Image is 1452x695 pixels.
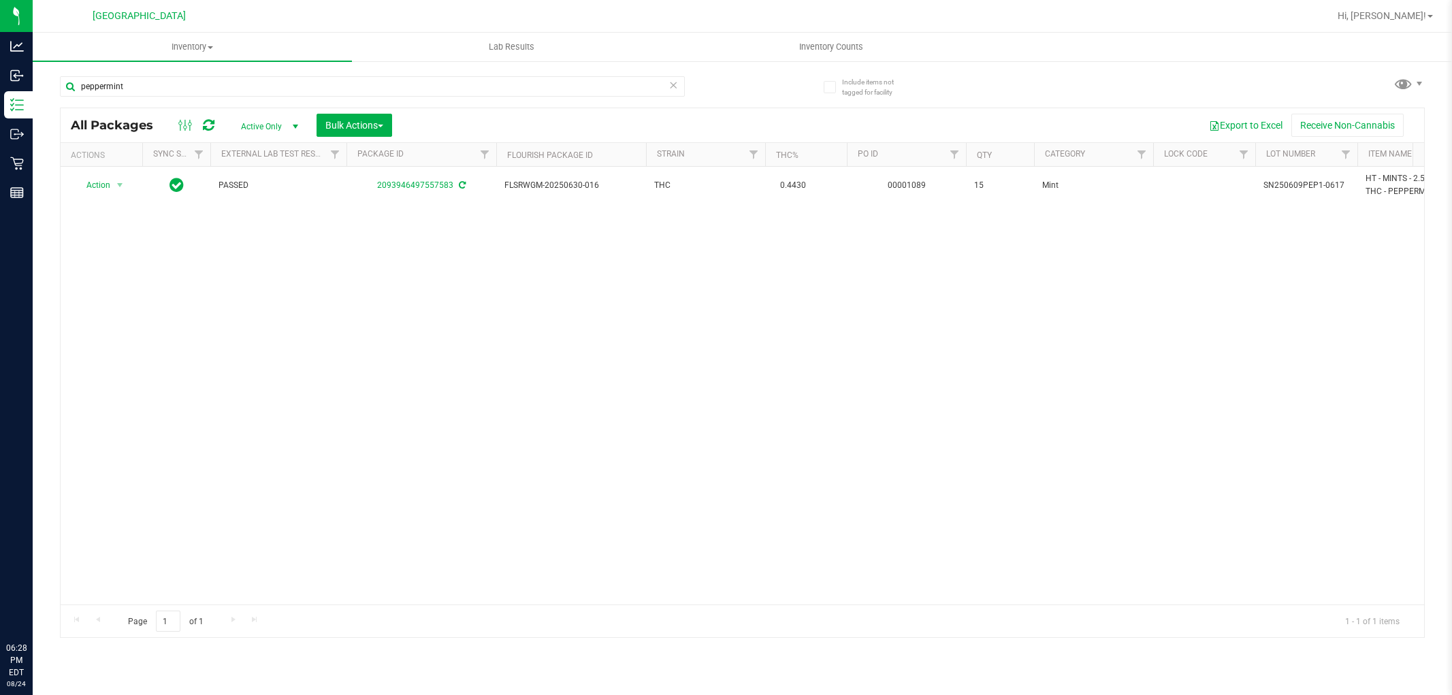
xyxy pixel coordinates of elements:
input: Search Package ID, Item Name, SKU, Lot or Part Number... [60,76,685,97]
a: Filter [943,143,966,166]
span: Bulk Actions [325,120,383,131]
span: Sync from Compliance System [457,180,466,190]
span: Clear [669,76,679,94]
a: Filter [474,143,496,166]
a: Flourish Package ID [507,150,593,160]
a: Filter [1335,143,1357,166]
a: Inventory [33,33,352,61]
span: FLSRWGM-20250630-016 [504,179,638,192]
a: Inventory Counts [671,33,990,61]
span: 15 [974,179,1026,192]
inline-svg: Outbound [10,127,24,141]
span: In Sync [170,176,184,195]
span: THC [654,179,757,192]
p: 06:28 PM EDT [6,642,27,679]
span: select [112,176,129,195]
iframe: Resource center unread badge [40,584,57,600]
a: Lab Results [352,33,671,61]
a: THC% [776,150,798,160]
a: Lot Number [1266,149,1315,159]
p: 08/24 [6,679,27,689]
span: Inventory Counts [781,41,882,53]
a: Filter [1131,143,1153,166]
a: Filter [324,143,346,166]
a: Category [1045,149,1085,159]
a: 2093946497557583 [377,180,453,190]
span: PASSED [219,179,338,192]
a: External Lab Test Result [221,149,328,159]
a: Package ID [357,149,404,159]
a: Filter [188,143,210,166]
span: SN250609PEP1-0617 [1263,179,1349,192]
button: Export to Excel [1200,114,1291,137]
a: Sync Status [153,149,206,159]
button: Bulk Actions [317,114,392,137]
span: [GEOGRAPHIC_DATA] [93,10,186,22]
inline-svg: Analytics [10,39,24,53]
span: Lab Results [470,41,553,53]
span: 1 - 1 of 1 items [1334,611,1410,631]
a: Item Name [1368,149,1412,159]
span: Page of 1 [116,611,214,632]
a: Filter [1233,143,1255,166]
a: Strain [657,149,685,159]
span: Action [74,176,111,195]
span: 0.4430 [773,176,813,195]
span: Include items not tagged for facility [842,77,910,97]
span: Mint [1042,179,1145,192]
span: All Packages [71,118,167,133]
span: Inventory [33,41,352,53]
iframe: Resource center [14,586,54,627]
a: PO ID [858,149,878,159]
button: Receive Non-Cannabis [1291,114,1404,137]
inline-svg: Retail [10,157,24,170]
inline-svg: Reports [10,186,24,199]
a: 00001089 [888,180,926,190]
a: Filter [743,143,765,166]
div: Actions [71,150,137,160]
inline-svg: Inbound [10,69,24,82]
a: Qty [977,150,992,160]
inline-svg: Inventory [10,98,24,112]
span: Hi, [PERSON_NAME]! [1338,10,1426,21]
a: Lock Code [1164,149,1208,159]
input: 1 [156,611,180,632]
